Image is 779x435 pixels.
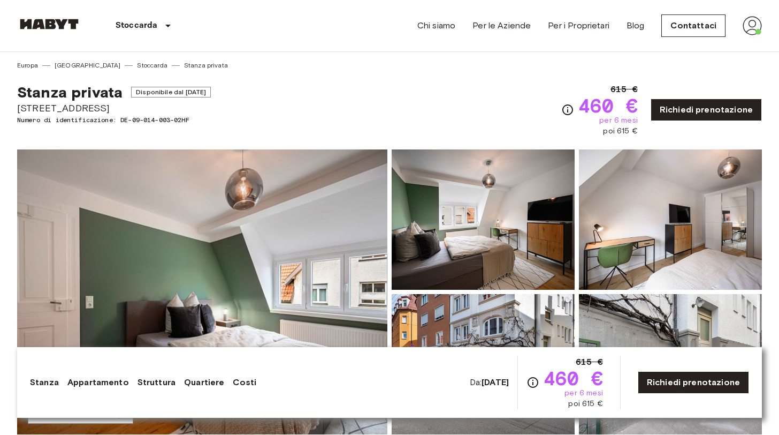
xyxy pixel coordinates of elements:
span: poi 615 € [603,126,637,137]
a: Richiedi prenotazione [638,371,749,394]
b: [DATE] [482,377,509,387]
img: Picture of unit DE-09-014-003-02HF [392,294,575,434]
svg: Verifica i dettagli delle spese nella sezione 'Riassunto dei Costi'. Si prega di notare che gli s... [561,103,574,116]
a: Per i Proprietari [548,19,609,32]
span: 460 € [544,369,603,388]
a: Appartamento [67,376,129,389]
span: Stanza privata [17,83,123,101]
a: Stanza [30,376,59,389]
a: Chi siamo [417,19,455,32]
p: Stoccarda [116,19,157,32]
a: Struttura [138,376,175,389]
span: [STREET_ADDRESS] [17,101,211,115]
img: Picture of unit DE-09-014-003-02HF [392,149,575,290]
a: Europa [17,61,38,70]
a: Costi [233,376,256,389]
a: Richiedi prenotazione [651,99,762,121]
span: per 6 mesi [599,115,638,126]
img: avatar [743,16,762,35]
span: Numero di identificazione: DE-09-014-003-02HF [17,115,211,125]
span: Da: [470,377,509,388]
span: per 6 mesi [564,388,603,399]
img: Picture of unit DE-09-014-003-02HF [579,149,762,290]
img: Marketing picture of unit DE-09-014-003-02HF [17,149,387,434]
a: Per le Aziende [472,19,531,32]
a: Blog [627,19,645,32]
span: Disponibile dal [DATE] [131,87,211,97]
a: [GEOGRAPHIC_DATA] [55,61,121,70]
img: Picture of unit DE-09-014-003-02HF [579,294,762,434]
svg: Verifica i dettagli delle spese nella sezione 'Riassunto dei Costi'. Si prega di notare che gli s... [526,376,539,389]
a: Quartiere [184,376,224,389]
span: 460 € [578,96,638,115]
img: Habyt [17,19,81,29]
a: Stoccarda [137,61,167,70]
span: poi 615 € [568,399,602,409]
span: 615 € [576,356,603,369]
a: Stanza privata [184,61,228,70]
span: 615 € [610,83,638,96]
a: Contattaci [661,14,725,37]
